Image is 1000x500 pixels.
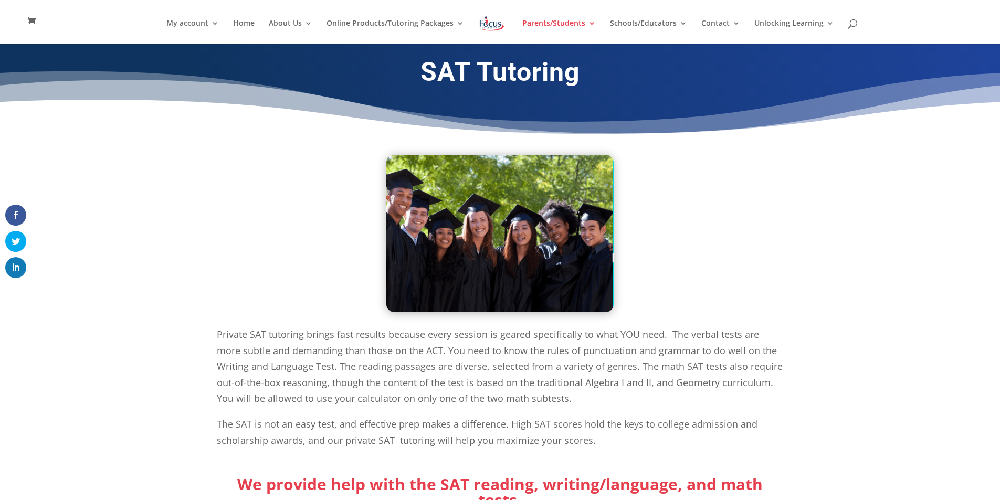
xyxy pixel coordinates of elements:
[754,19,834,44] a: Unlocking Learning
[522,19,596,44] a: Parents/Students
[327,19,464,44] a: Online Products/Tutoring Packages
[166,19,219,44] a: My account
[269,19,312,44] a: About Us
[217,418,757,446] span: The SAT is not an easy test, and effective prep makes a difference. High SAT scores hold the keys...
[478,14,506,33] img: Focus on Learning
[217,56,784,93] h1: SAT Tutoring
[610,19,687,44] a: Schools/Educators
[233,19,255,44] a: Home
[217,328,783,405] span: Private SAT tutoring brings fast results because every session is geared specifically to what YOU...
[386,155,614,312] img: Screen Shot 2020-09-04 at 4.55.42 PM
[701,19,740,44] a: Contact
